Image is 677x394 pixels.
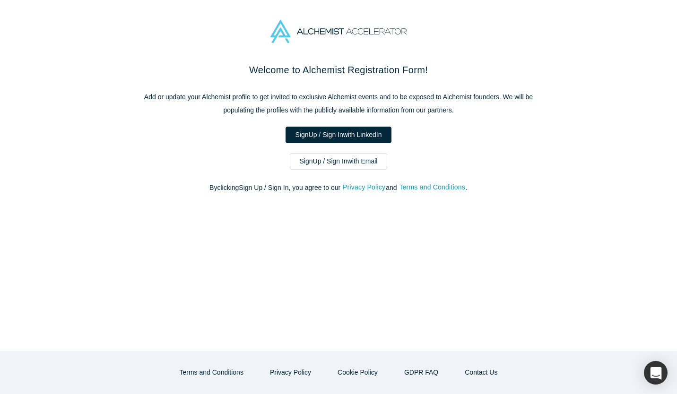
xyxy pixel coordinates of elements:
[290,153,388,170] a: SignUp / Sign Inwith Email
[399,182,466,193] button: Terms and Conditions
[328,364,388,381] button: Cookie Policy
[260,364,321,381] button: Privacy Policy
[286,127,392,143] a: SignUp / Sign Inwith LinkedIn
[342,182,386,193] button: Privacy Policy
[140,90,537,117] p: Add or update your Alchemist profile to get invited to exclusive Alchemist events and to be expos...
[170,364,253,381] button: Terms and Conditions
[140,63,537,77] h2: Welcome to Alchemist Registration Form!
[455,364,507,381] button: Contact Us
[140,183,537,193] p: By clicking Sign Up / Sign In , you agree to our and .
[394,364,448,381] a: GDPR FAQ
[270,20,407,43] img: Alchemist Accelerator Logo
